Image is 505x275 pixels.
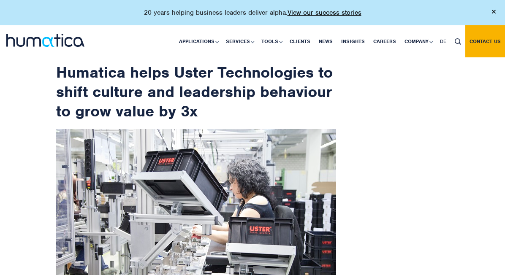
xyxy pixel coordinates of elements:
[285,25,315,57] a: Clients
[175,25,222,57] a: Applications
[465,25,505,57] a: Contact us
[455,38,461,45] img: search_icon
[288,8,361,17] a: View our success stories
[440,38,446,45] span: DE
[369,25,400,57] a: Careers
[315,25,337,57] a: News
[222,25,257,57] a: Services
[337,25,369,57] a: Insights
[6,34,84,47] img: logo
[56,38,348,121] h1: Humatica helps Uster Technologies to shift culture and leadership behaviour to grow value by 3x
[436,25,451,57] a: DE
[144,8,361,17] p: 20 years helping business leaders deliver alpha.
[400,25,436,57] a: Company
[257,25,285,57] a: Tools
